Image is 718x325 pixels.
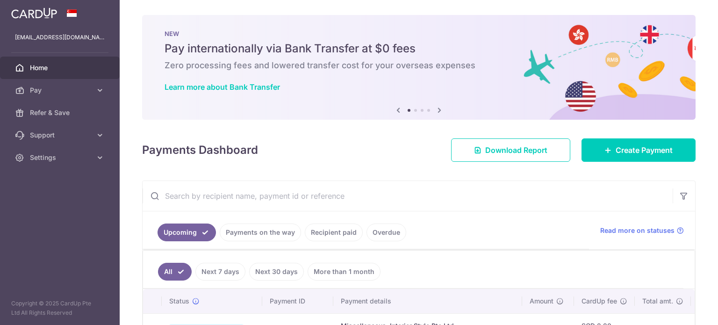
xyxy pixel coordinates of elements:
a: Payments on the way [220,224,301,241]
a: Recipient paid [305,224,363,241]
h5: Pay internationally via Bank Transfer at $0 fees [165,41,673,56]
h4: Payments Dashboard [142,142,258,159]
a: Download Report [451,138,570,162]
span: Read more on statuses [600,226,675,235]
span: Pay [30,86,92,95]
p: NEW [165,30,673,37]
th: Payment details [333,289,522,313]
img: CardUp [11,7,57,19]
a: All [158,263,192,281]
span: Support [30,130,92,140]
span: Amount [530,296,553,306]
span: Total amt. [642,296,673,306]
a: More than 1 month [308,263,381,281]
a: Next 30 days [249,263,304,281]
span: Settings [30,153,92,162]
span: CardUp fee [582,296,617,306]
a: Learn more about Bank Transfer [165,82,280,92]
th: Payment ID [262,289,333,313]
span: Download Report [485,144,547,156]
p: [EMAIL_ADDRESS][DOMAIN_NAME] [15,33,105,42]
span: Home [30,63,92,72]
span: Refer & Save [30,108,92,117]
span: Create Payment [616,144,673,156]
img: Bank transfer banner [142,15,696,120]
a: Overdue [366,224,406,241]
input: Search by recipient name, payment id or reference [143,181,673,211]
a: Create Payment [582,138,696,162]
a: Next 7 days [195,263,245,281]
a: Read more on statuses [600,226,684,235]
span: Status [169,296,189,306]
h6: Zero processing fees and lowered transfer cost for your overseas expenses [165,60,673,71]
a: Upcoming [158,224,216,241]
